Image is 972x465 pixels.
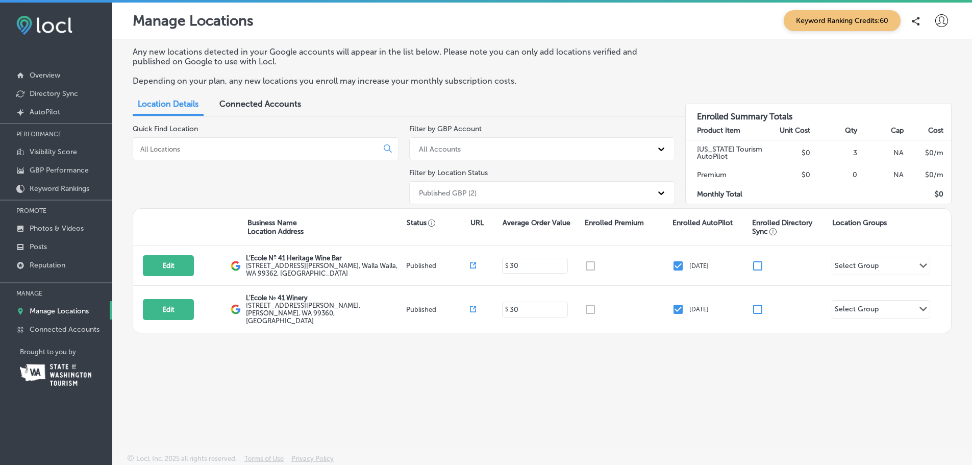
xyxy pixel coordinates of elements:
[505,262,509,270] p: $
[407,218,470,227] p: Status
[231,304,241,314] img: logo
[858,166,905,185] td: NA
[470,218,484,227] p: URL
[686,104,951,121] h3: Enrolled Summary Totals
[133,47,665,66] p: Any new locations detected in your Google accounts will appear in the list below. Please note you...
[30,261,65,270] p: Reputation
[133,76,665,86] p: Depending on your plan, any new locations you enroll may increase your monthly subscription costs.
[231,261,241,271] img: logo
[752,218,827,236] p: Enrolled Directory Sync
[832,218,887,227] p: Location Groups
[133,125,198,133] label: Quick Find Location
[505,306,509,313] p: $
[764,140,811,166] td: $0
[697,126,740,135] strong: Product Item
[689,306,709,313] p: [DATE]
[686,166,764,185] td: Premium
[30,184,89,193] p: Keyword Rankings
[247,218,304,236] p: Business Name Location Address
[858,140,905,166] td: NA
[835,261,879,273] div: Select Group
[143,299,194,320] button: Edit
[585,218,644,227] p: Enrolled Premium
[30,148,77,156] p: Visibility Score
[764,121,811,140] th: Unit Cost
[409,125,482,133] label: Filter by GBP Account
[904,140,951,166] td: $ 0 /m
[419,188,477,197] div: Published GBP (2)
[686,140,764,166] td: [US_STATE] Tourism AutoPilot
[406,262,470,270] p: Published
[672,218,733,227] p: Enrolled AutoPilot
[219,99,301,109] span: Connected Accounts
[686,185,764,204] td: Monthly Total
[20,348,112,356] p: Brought to you by
[30,224,84,233] p: Photos & Videos
[904,166,951,185] td: $ 0 /m
[784,10,901,31] span: Keyword Ranking Credits: 60
[246,262,403,277] label: [STREET_ADDRESS][PERSON_NAME] , Walla Walla, WA 99362, [GEOGRAPHIC_DATA]
[30,166,89,175] p: GBP Performance
[30,71,60,80] p: Overview
[143,255,194,276] button: Edit
[246,254,403,262] p: L’Ecole Nº 41 Heritage Wine Bar
[246,302,403,325] label: [STREET_ADDRESS][PERSON_NAME] , [PERSON_NAME], WA 99360, [GEOGRAPHIC_DATA]
[136,455,237,462] p: Locl, Inc. 2025 all rights reserved.
[138,99,198,109] span: Location Details
[246,294,403,302] p: L’Ecole № 41 Winery
[811,121,858,140] th: Qty
[811,140,858,166] td: 3
[30,307,89,315] p: Manage Locations
[503,218,570,227] p: Average Order Value
[30,89,78,98] p: Directory Sync
[858,121,905,140] th: Cap
[419,144,461,153] div: All Accounts
[30,108,60,116] p: AutoPilot
[16,16,72,35] img: fda3e92497d09a02dc62c9cd864e3231.png
[133,12,254,29] p: Manage Locations
[20,364,91,386] img: Washington Tourism
[835,305,879,316] div: Select Group
[764,166,811,185] td: $0
[409,168,488,177] label: Filter by Location Status
[904,121,951,140] th: Cost
[811,166,858,185] td: 0
[30,242,47,251] p: Posts
[139,144,376,154] input: All Locations
[904,185,951,204] td: $ 0
[30,325,99,334] p: Connected Accounts
[406,306,470,313] p: Published
[689,262,709,270] p: [DATE]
